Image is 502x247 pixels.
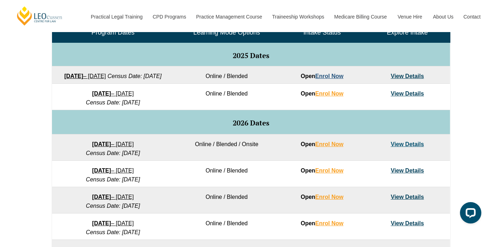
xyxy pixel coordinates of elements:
[301,168,343,174] strong: Open
[315,220,343,226] a: Enrol Now
[391,194,424,200] a: View Details
[391,141,424,147] a: View Details
[329,1,392,32] a: Medicare Billing Course
[16,6,63,26] a: [PERSON_NAME] Centre for Law
[174,84,279,110] td: Online / Blended
[92,194,111,200] strong: [DATE]
[267,1,329,32] a: Traineeship Workshops
[92,168,111,174] strong: [DATE]
[92,168,134,174] a: [DATE]– [DATE]
[191,1,267,32] a: Practice Management Course
[92,194,134,200] a: [DATE]– [DATE]
[92,220,111,226] strong: [DATE]
[315,141,343,147] a: Enrol Now
[86,203,140,209] em: Census Date: [DATE]
[315,168,343,174] a: Enrol Now
[301,91,343,97] strong: Open
[92,91,134,97] a: [DATE]– [DATE]
[86,1,148,32] a: Practical Legal Training
[392,1,428,32] a: Venue Hire
[391,91,424,97] a: View Details
[458,1,486,32] a: Contact
[92,141,111,147] strong: [DATE]
[86,229,140,235] em: Census Date: [DATE]
[174,134,279,161] td: Online / Blended / Onsite
[391,220,424,226] a: View Details
[91,29,134,36] span: Program Dates
[315,91,343,97] a: Enrol Now
[92,220,134,226] a: [DATE]– [DATE]
[315,73,343,79] a: Enrol Now
[174,66,279,84] td: Online / Blended
[301,141,343,147] strong: Open
[233,51,269,60] span: 2025 Dates
[454,199,484,229] iframe: LiveChat chat widget
[86,99,140,106] em: Census Date: [DATE]
[64,73,106,79] a: [DATE]– [DATE]
[174,187,279,213] td: Online / Blended
[86,150,140,156] em: Census Date: [DATE]
[391,168,424,174] a: View Details
[387,29,428,36] span: Explore Intake
[92,91,111,97] strong: [DATE]
[303,29,341,36] span: Intake Status
[428,1,458,32] a: About Us
[233,118,269,128] span: 2026 Dates
[301,73,343,79] strong: Open
[86,176,140,182] em: Census Date: [DATE]
[174,213,279,240] td: Online / Blended
[315,194,343,200] a: Enrol Now
[391,73,424,79] a: View Details
[301,220,343,226] strong: Open
[108,73,162,79] em: Census Date: [DATE]
[147,1,191,32] a: CPD Programs
[92,141,134,147] a: [DATE]– [DATE]
[193,29,260,36] span: Learning Mode Options
[174,161,279,187] td: Online / Blended
[301,194,343,200] strong: Open
[64,73,83,79] strong: [DATE]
